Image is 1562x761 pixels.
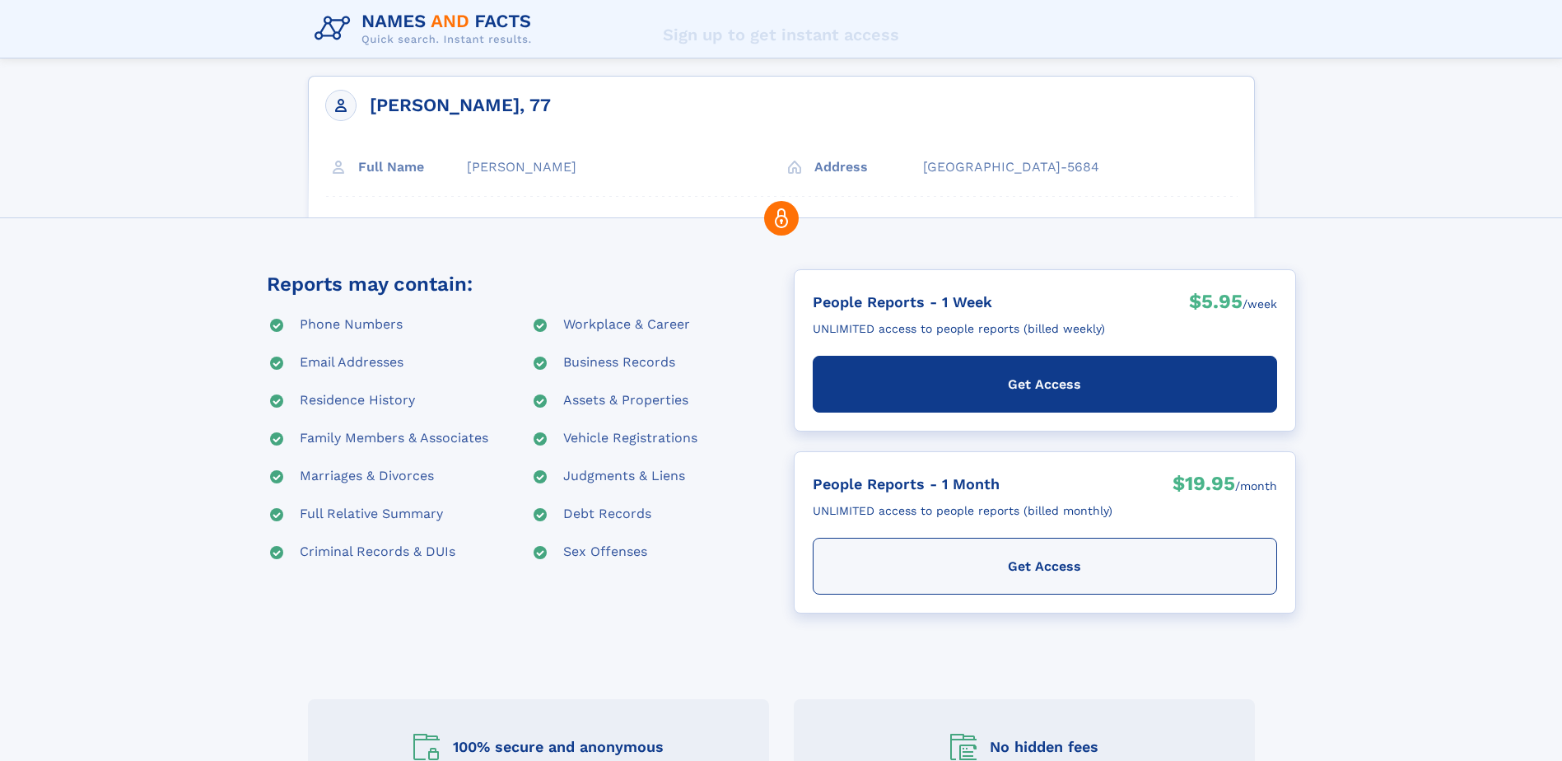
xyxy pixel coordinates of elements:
div: Sex Offenses [563,543,647,563]
div: $19.95 [1173,470,1235,502]
div: Reports may contain: [267,269,473,299]
img: Logo Names and Facts [308,7,545,51]
div: Phone Numbers [300,315,403,335]
div: Get Access [813,538,1277,595]
div: UNLIMITED access to people reports (billed weekly) [813,315,1105,343]
div: Marriages & Divorces [300,467,434,487]
div: No hidden fees [990,737,1098,757]
div: People Reports - 1 Month [813,470,1112,497]
div: Judgments & Liens [563,467,685,487]
div: 100% secure and anonymous [453,737,664,757]
div: Vehicle Registrations [563,429,697,449]
div: Email Addresses [300,353,403,373]
div: Residence History [300,391,415,411]
div: Get Access [813,356,1277,413]
div: Family Members & Associates [300,429,488,449]
div: /month [1235,470,1277,502]
div: /week [1243,288,1277,320]
div: Criminal Records & DUIs [300,543,455,563]
div: $5.95 [1189,288,1243,320]
div: Full Relative Summary [300,505,443,525]
div: People Reports - 1 Week [813,288,1105,315]
div: Debt Records [563,505,651,525]
div: Workplace & Career [563,315,690,335]
div: UNLIMITED access to people reports (billed monthly) [813,497,1112,525]
div: Business Records [563,353,675,373]
div: Assets & Properties [563,391,688,411]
